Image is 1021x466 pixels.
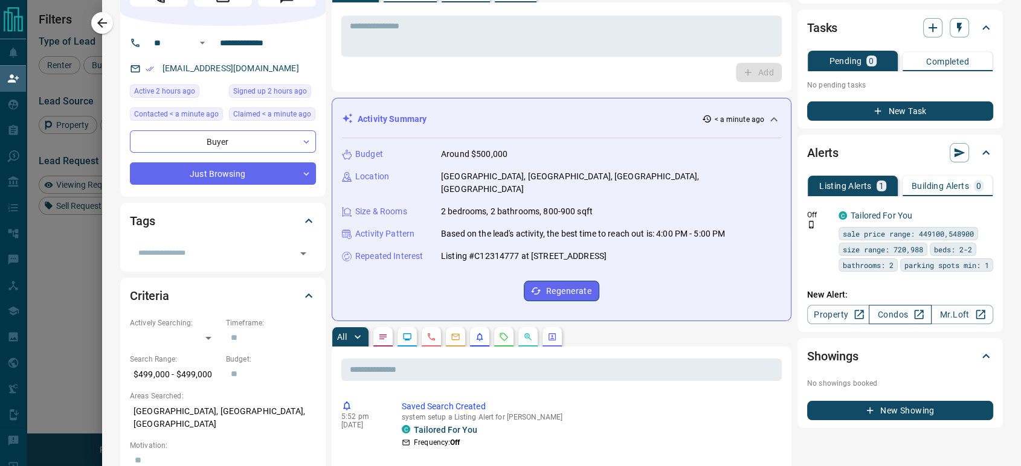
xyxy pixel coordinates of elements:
p: 2 bedrooms, 2 bathrooms, 800-900 sqft [441,205,593,218]
button: New Task [807,101,993,121]
span: beds: 2-2 [934,243,972,255]
div: condos.ca [402,425,410,433]
span: Signed up 2 hours ago [233,85,307,97]
p: Off [807,209,831,220]
p: [GEOGRAPHIC_DATA], [GEOGRAPHIC_DATA], [GEOGRAPHIC_DATA], [GEOGRAPHIC_DATA] [441,170,781,196]
span: bathrooms: 2 [843,259,894,271]
p: Around $500,000 [441,148,507,161]
p: [GEOGRAPHIC_DATA], [GEOGRAPHIC_DATA], [GEOGRAPHIC_DATA] [130,401,316,434]
a: Condos [869,305,931,324]
p: No showings booked [807,378,993,389]
span: Contacted < a minute ago [134,108,219,120]
div: Just Browsing [130,162,316,185]
p: 5:52 pm [341,412,384,421]
a: Mr.Loft [931,305,993,324]
h2: Showings [807,346,858,366]
div: Alerts [807,138,993,167]
div: Sun Aug 17 2025 [130,85,223,101]
svg: Calls [427,332,436,342]
span: sale price range: 449100,548900 [843,228,974,240]
p: Activity Summary [358,113,427,126]
svg: Opportunities [523,332,533,342]
div: Buyer [130,130,316,153]
svg: Lead Browsing Activity [402,332,412,342]
p: Based on the lead's activity, the best time to reach out is: 4:00 PM - 5:00 PM [441,228,725,240]
p: < a minute ago [714,114,764,125]
svg: Push Notification Only [807,220,816,229]
p: Motivation: [130,440,316,451]
p: All [337,333,347,341]
p: New Alert: [807,289,993,301]
span: Active 2 hours ago [134,85,195,97]
a: [EMAIL_ADDRESS][DOMAIN_NAME] [163,63,299,73]
button: Open [195,36,210,50]
h2: Criteria [130,286,169,305]
svg: Email Verified [146,65,154,73]
p: system setup a Listing Alert for [PERSON_NAME] [402,413,777,421]
p: Activity Pattern [355,228,414,240]
div: Sun Aug 17 2025 [130,107,223,124]
button: Regenerate [524,281,599,301]
p: 0 [869,57,874,65]
p: Pending [829,57,862,65]
span: Claimed < a minute ago [233,108,311,120]
div: Criteria [130,281,316,310]
p: Completed [926,57,969,66]
a: Tailored For You [414,425,477,435]
p: Actively Searching: [130,318,220,328]
p: 1 [879,182,884,190]
p: Listing #C12314777 at [STREET_ADDRESS] [441,250,607,263]
p: $499,000 - $499,000 [130,365,220,385]
button: New Showing [807,401,993,420]
p: Building Alerts [912,182,969,190]
svg: Emails [451,332,460,342]
p: Budget: [226,354,316,365]
a: Tailored For You [851,211,912,220]
svg: Notes [378,332,388,342]
h2: Alerts [807,143,839,162]
button: Open [295,245,312,262]
p: Listing Alerts [819,182,872,190]
strong: Off [450,438,460,447]
a: Property [807,305,869,324]
div: Tasks [807,13,993,42]
h2: Tags [130,211,155,231]
p: Areas Searched: [130,391,316,401]
p: Timeframe: [226,318,316,328]
div: Sun Aug 17 2025 [229,85,316,101]
p: No pending tasks [807,76,993,94]
p: Search Range: [130,354,220,365]
p: 0 [976,182,981,190]
p: Repeated Interest [355,250,423,263]
p: Budget [355,148,383,161]
svg: Agent Actions [547,332,557,342]
p: Frequency: [414,437,460,448]
p: Saved Search Created [402,400,777,413]
p: Size & Rooms [355,205,407,218]
svg: Listing Alerts [475,332,485,342]
h2: Tasks [807,18,837,37]
div: condos.ca [839,211,847,220]
div: Sun Aug 17 2025 [229,107,316,124]
p: [DATE] [341,421,384,429]
div: Showings [807,342,993,371]
span: parking spots min: 1 [904,259,989,271]
span: size range: 720,988 [843,243,923,255]
svg: Requests [499,332,509,342]
div: Tags [130,206,316,235]
div: Activity Summary< a minute ago [342,108,781,130]
p: Location [355,170,389,183]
